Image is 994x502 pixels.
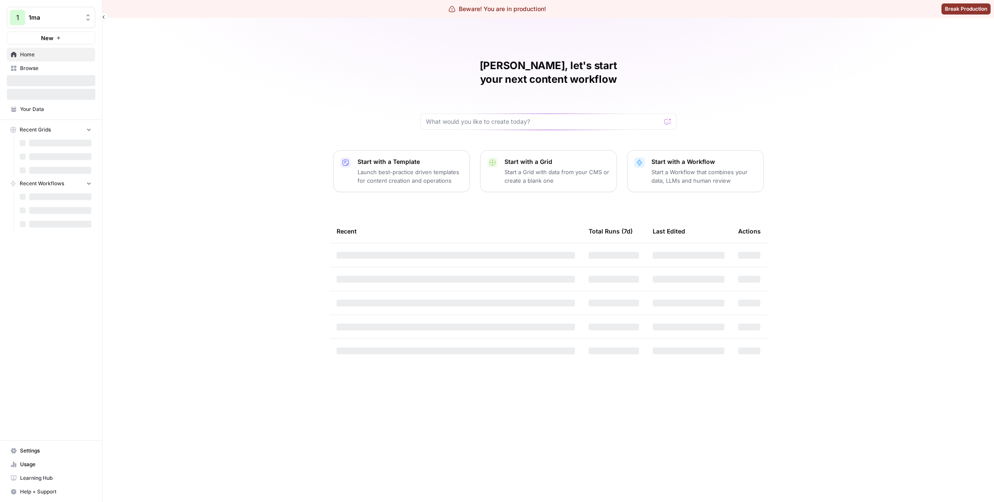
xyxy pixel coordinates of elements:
p: Start with a Template [358,158,463,166]
a: Learning Hub [7,471,95,485]
p: Start with a Workflow [651,158,756,166]
p: Launch best-practice driven templates for content creation and operations [358,168,463,185]
span: Learning Hub [20,474,91,482]
span: Break Production [945,5,987,13]
span: Your Data [20,105,91,113]
span: Browse [20,64,91,72]
p: Start with a Grid [504,158,610,166]
div: Recent [337,219,575,243]
a: Settings [7,444,95,458]
div: Last Edited [653,219,685,243]
button: Break Production [941,3,991,15]
input: What would you like to create today? [426,117,661,126]
span: Usage [20,461,91,468]
a: Usage [7,458,95,471]
button: New [7,32,95,44]
p: Start a Workflow that combines your data, LLMs and human review [651,168,756,185]
a: Browse [7,61,95,75]
span: New [41,34,53,42]
div: Actions [738,219,761,243]
h1: [PERSON_NAME], let's start your next content workflow [420,59,677,86]
button: Start with a TemplateLaunch best-practice driven templates for content creation and operations [333,150,470,192]
span: Settings [20,447,91,455]
span: Help + Support [20,488,91,496]
span: 1ma [29,13,80,22]
button: Recent Grids [7,123,95,136]
p: Start a Grid with data from your CMS or create a blank one [504,168,610,185]
button: Help + Support [7,485,95,499]
button: Start with a GridStart a Grid with data from your CMS or create a blank one [480,150,617,192]
span: Home [20,51,91,58]
div: Beware! You are in production! [449,5,546,13]
span: Recent Grids [20,126,51,134]
span: 1 [16,12,19,23]
button: Recent Workflows [7,177,95,190]
button: Workspace: 1ma [7,7,95,28]
button: Start with a WorkflowStart a Workflow that combines your data, LLMs and human review [627,150,764,192]
a: Home [7,48,95,61]
div: Total Runs (7d) [589,219,633,243]
span: Recent Workflows [20,180,64,187]
a: Your Data [7,102,95,116]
